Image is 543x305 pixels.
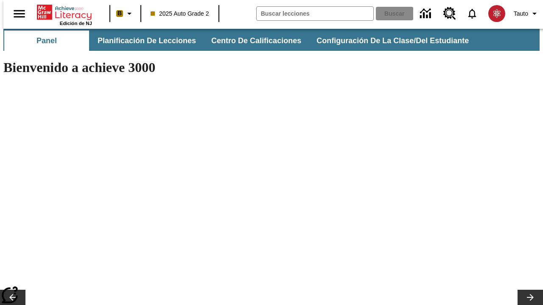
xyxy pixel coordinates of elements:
input: Buscar campo [257,7,373,20]
button: Perfil/Configuración [510,6,543,21]
span: Tauto [514,9,528,18]
a: Notificaciones [461,3,483,25]
button: Abrir el menú lateral [7,1,32,26]
button: Planificación de lecciones [91,30,203,51]
img: avatar image [488,5,505,22]
a: Centro de recursos, Se abrirá en una pestaña nueva. [438,2,461,25]
button: Centro de calificaciones [204,30,308,51]
span: 2025 Auto Grade 2 [151,9,209,18]
a: Portada [37,4,92,21]
a: Centro de información [415,2,438,25]
span: Edición de NJ [60,21,92,26]
span: Panel [36,36,57,46]
h1: Bienvenido a achieve 3000 [3,60,370,75]
button: Panel [4,30,89,51]
button: Carrusel de lecciones, seguir [518,290,543,305]
span: Centro de calificaciones [211,36,301,46]
div: Portada [37,3,92,26]
div: Subbarra de navegación [3,30,476,51]
button: Boost El color de la clase es anaranjado claro. Cambiar el color de la clase. [113,6,138,21]
button: Escoja un nuevo avatar [483,3,510,25]
span: Configuración de la clase/del estudiante [316,36,469,46]
span: B [118,8,122,19]
button: Configuración de la clase/del estudiante [310,30,476,51]
span: Planificación de lecciones [98,36,196,46]
div: Subbarra de navegación [3,29,540,51]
